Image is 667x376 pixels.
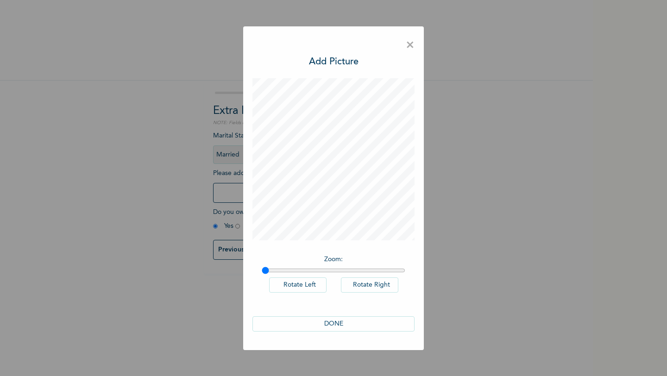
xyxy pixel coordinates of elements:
[252,316,415,332] button: DONE
[341,277,398,293] button: Rotate Right
[406,36,415,55] span: ×
[213,170,380,207] span: Please add a recent Passport Photograph
[309,55,359,69] h3: Add Picture
[262,255,405,264] p: Zoom :
[269,277,327,293] button: Rotate Left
